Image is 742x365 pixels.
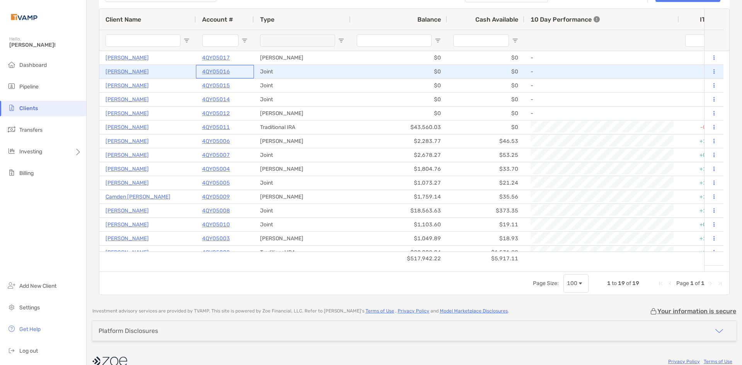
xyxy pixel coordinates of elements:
div: $5,917.11 [447,252,524,265]
span: Log out [19,348,38,354]
img: logout icon [7,346,16,355]
a: [PERSON_NAME] [106,150,149,160]
div: - [531,51,673,64]
input: Account # Filter Input [202,34,238,47]
div: $46.53 [447,134,524,148]
span: of [626,280,631,287]
div: $0 [351,65,447,78]
img: transfers icon [7,125,16,134]
div: $1,049.89 [351,232,447,245]
a: 4QY05008 [202,206,230,216]
div: $53.25 [447,148,524,162]
img: pipeline icon [7,81,16,91]
div: +0.76% [679,148,725,162]
div: $1,073.27 [351,176,447,190]
button: Open Filter Menu [242,37,248,44]
div: $2,283.77 [351,134,447,148]
span: Type [260,16,274,23]
a: 4QY05009 [202,192,230,202]
span: Account # [202,16,233,23]
div: $19.11 [447,218,524,231]
a: Privacy Policy [668,359,700,364]
a: 4QY05005 [202,178,230,188]
p: 4QY05014 [202,95,230,104]
p: [PERSON_NAME] [106,95,149,104]
span: to [612,280,617,287]
img: add_new_client icon [7,281,16,290]
div: $0 [351,51,447,65]
div: - [531,107,673,120]
button: Open Filter Menu [338,37,344,44]
div: 10 Day Performance [531,9,600,30]
a: [PERSON_NAME] [106,234,149,243]
div: Joint [254,176,351,190]
input: Balance Filter Input [357,34,432,47]
div: [PERSON_NAME] [254,134,351,148]
div: $0 [447,93,524,106]
div: [PERSON_NAME] [254,51,351,65]
div: $18,563.63 [351,204,447,217]
div: $18.93 [447,232,524,245]
span: Investing [19,148,42,155]
p: [PERSON_NAME] [106,53,149,63]
span: Add New Client [19,283,56,289]
div: $33.70 [447,162,524,176]
img: clients icon [7,103,16,112]
span: Settings [19,304,40,311]
a: [PERSON_NAME] [106,109,149,118]
p: 4QY05016 [202,67,230,76]
div: -0.12% [679,121,725,134]
a: 4QY05007 [202,150,230,160]
span: 1 [701,280,705,287]
span: Dashboard [19,62,47,68]
div: Last Page [717,280,723,287]
p: 4QY05017 [202,53,230,63]
div: $0 [447,51,524,65]
div: +1.74% [679,134,725,148]
div: - [531,65,673,78]
span: [PERSON_NAME]! [9,42,82,48]
a: [PERSON_NAME] [106,67,149,76]
img: dashboard icon [7,60,16,69]
div: +1.58% [679,232,725,245]
div: 0% [679,93,725,106]
a: 4QY05002 [202,248,230,257]
div: Traditional IRA [254,121,351,134]
div: $373.35 [447,204,524,217]
a: 4QY05003 [202,234,230,243]
div: +1.33% [679,246,725,259]
div: Platform Disclosures [99,327,158,334]
a: [PERSON_NAME] [106,206,149,216]
span: Pipeline [19,83,39,90]
span: 1 [607,280,611,287]
span: Balance [417,16,441,23]
a: [PERSON_NAME] [106,136,149,146]
div: $2,678.27 [351,148,447,162]
div: [PERSON_NAME] [254,107,351,120]
div: First Page [658,280,664,287]
div: [PERSON_NAME] [254,162,351,176]
img: Zoe Logo [9,3,39,31]
div: +1.79% [679,190,725,204]
div: +0.74% [679,218,725,231]
p: [PERSON_NAME] [106,164,149,174]
button: Open Filter Menu [184,37,190,44]
span: 1 [690,280,694,287]
span: of [695,280,700,287]
a: Terms of Use [704,359,732,364]
div: 0% [679,79,725,92]
span: 19 [632,280,639,287]
span: Get Help [19,326,41,333]
button: Open Filter Menu [512,37,518,44]
div: $0 [447,121,524,134]
a: [PERSON_NAME] [106,248,149,257]
div: +1.73% [679,162,725,176]
div: Page Size [563,274,589,293]
a: Privacy Policy [398,308,429,314]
